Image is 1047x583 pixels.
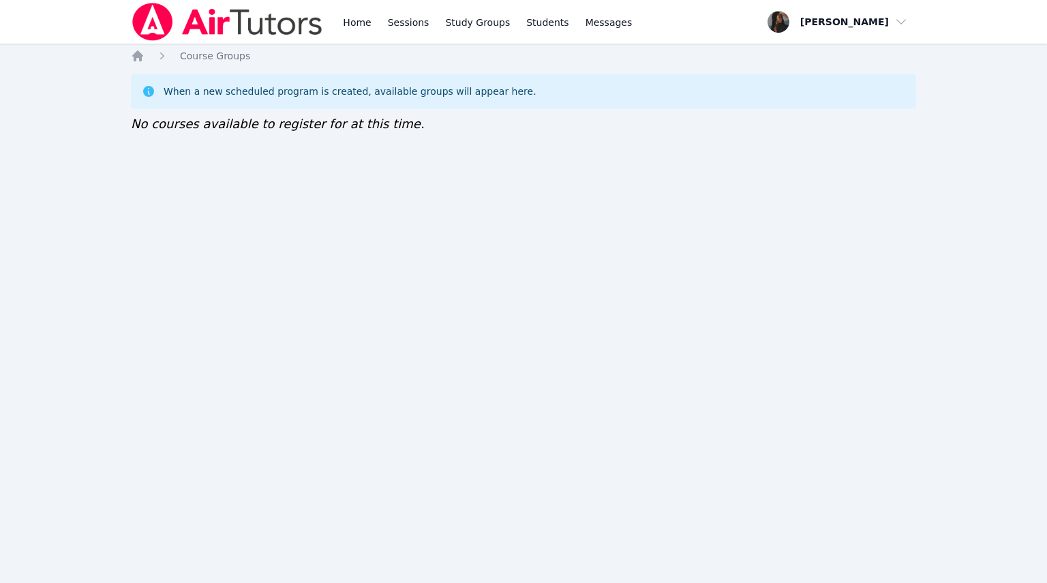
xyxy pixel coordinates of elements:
a: Course Groups [180,49,250,63]
nav: Breadcrumb [131,49,916,63]
img: Air Tutors [131,3,324,41]
div: When a new scheduled program is created, available groups will appear here. [164,85,536,98]
span: No courses available to register for at this time. [131,117,425,131]
span: Messages [586,16,633,29]
span: Course Groups [180,50,250,61]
